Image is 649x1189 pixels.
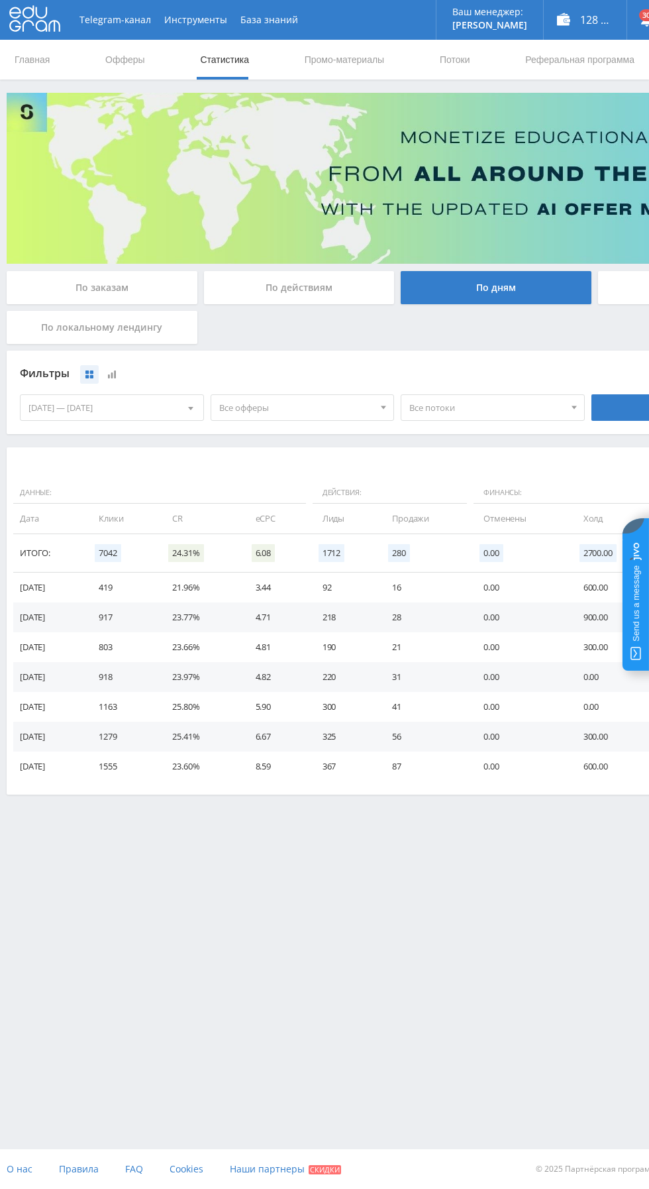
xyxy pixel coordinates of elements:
[303,40,385,80] a: Промо-материалы
[20,364,585,384] div: Фильтры
[242,573,309,602] td: 3.44
[309,632,379,662] td: 190
[309,662,379,692] td: 220
[159,632,242,662] td: 23.66%
[85,602,159,632] td: 917
[579,544,617,562] span: 2700.00
[59,1149,99,1189] a: Правила
[7,271,197,304] div: По заказам
[21,395,203,420] div: [DATE] — [DATE]
[309,722,379,752] td: 325
[13,632,85,662] td: [DATE]
[438,40,472,80] a: Потоки
[159,602,242,632] td: 23.77%
[85,504,159,534] td: Клики
[13,662,85,692] td: [DATE]
[242,602,309,632] td: 4.71
[313,482,467,504] span: Действия:
[230,1162,305,1175] span: Наши партнеры
[159,504,242,534] td: CR
[159,692,242,722] td: 25.80%
[309,602,379,632] td: 218
[242,722,309,752] td: 6.67
[470,632,570,662] td: 0.00
[379,573,470,602] td: 16
[13,504,85,534] td: Дата
[125,1162,143,1175] span: FAQ
[309,573,379,602] td: 92
[252,544,275,562] span: 6.08
[219,395,374,420] span: Все офферы
[242,504,309,534] td: eCPC
[379,662,470,692] td: 31
[7,311,197,344] div: По локальному лендингу
[470,504,570,534] td: Отменены
[13,692,85,722] td: [DATE]
[104,40,146,80] a: Офферы
[85,752,159,781] td: 1555
[309,692,379,722] td: 300
[85,662,159,692] td: 918
[159,662,242,692] td: 23.97%
[85,632,159,662] td: 803
[85,692,159,722] td: 1163
[13,752,85,781] td: [DATE]
[379,504,470,534] td: Продажи
[379,722,470,752] td: 56
[7,1162,32,1175] span: О нас
[388,544,410,562] span: 280
[452,7,527,17] p: Ваш менеджер:
[242,662,309,692] td: 4.82
[242,632,309,662] td: 4.81
[159,722,242,752] td: 25.41%
[479,544,503,562] span: 0.00
[409,395,564,420] span: Все потоки
[13,482,306,504] span: Данные:
[230,1149,341,1189] a: Наши партнеры Скидки
[85,722,159,752] td: 1279
[168,544,203,562] span: 24.31%
[13,722,85,752] td: [DATE]
[470,692,570,722] td: 0.00
[204,271,395,304] div: По действиям
[379,602,470,632] td: 28
[470,722,570,752] td: 0.00
[199,40,250,80] a: Статистика
[379,692,470,722] td: 41
[159,573,242,602] td: 21.96%
[470,573,570,602] td: 0.00
[242,692,309,722] td: 5.90
[379,752,470,781] td: 87
[170,1162,203,1175] span: Cookies
[470,662,570,692] td: 0.00
[95,544,121,562] span: 7042
[470,602,570,632] td: 0.00
[242,752,309,781] td: 8.59
[13,534,85,573] td: Итого:
[309,752,379,781] td: 367
[85,573,159,602] td: 419
[470,752,570,781] td: 0.00
[159,752,242,781] td: 23.60%
[452,20,527,30] p: [PERSON_NAME]
[13,602,85,632] td: [DATE]
[401,271,591,304] div: По дням
[309,504,379,534] td: Лиды
[59,1162,99,1175] span: Правила
[319,544,344,562] span: 1712
[170,1149,203,1189] a: Cookies
[7,1149,32,1189] a: О нас
[379,632,470,662] td: 21
[524,40,636,80] a: Реферальная программа
[309,1165,341,1174] span: Скидки
[125,1149,143,1189] a: FAQ
[13,573,85,602] td: [DATE]
[13,40,51,80] a: Главная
